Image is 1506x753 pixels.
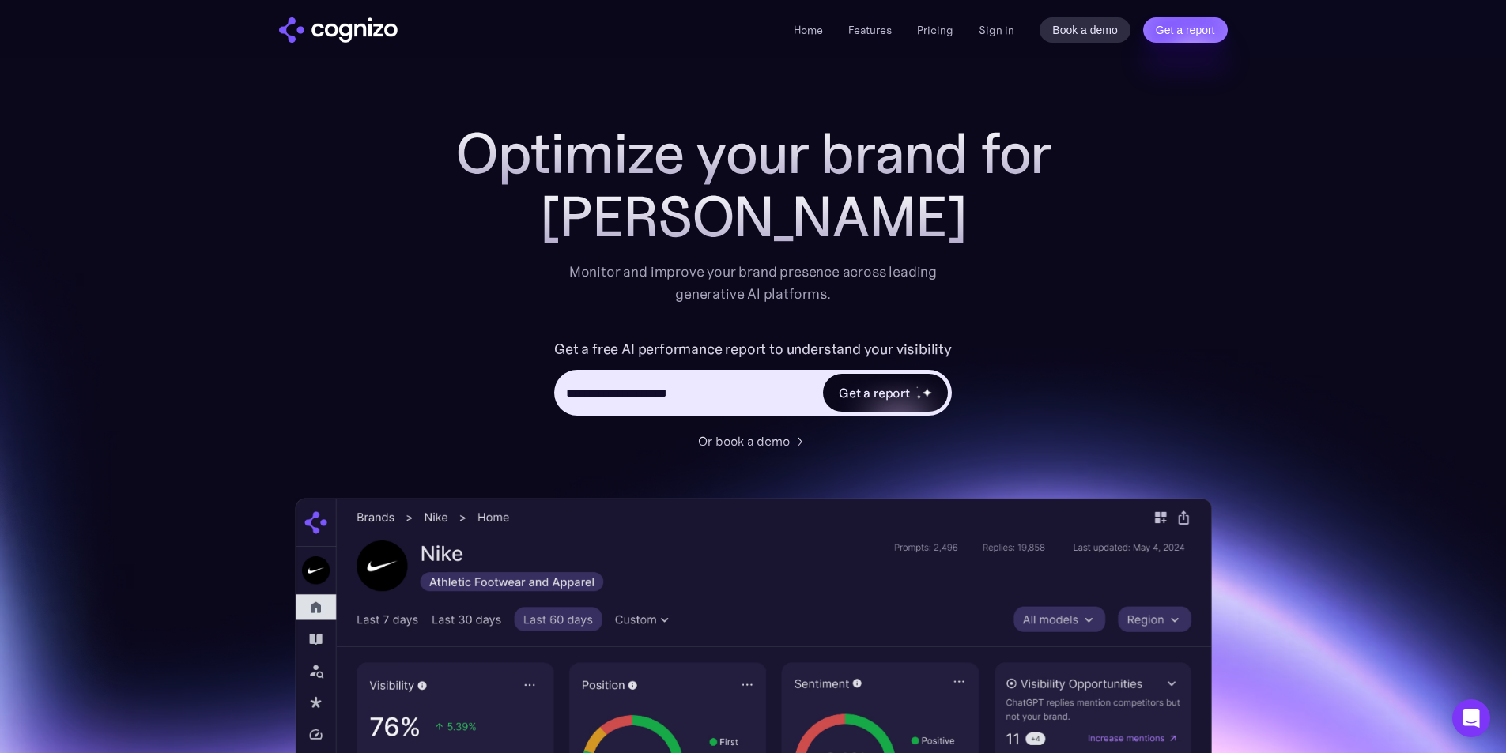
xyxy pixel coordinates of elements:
[979,21,1014,40] a: Sign in
[437,185,1070,248] div: [PERSON_NAME]
[915,386,918,389] img: star
[698,431,790,450] div: Or book a demo
[1040,17,1130,43] a: Book a demo
[1452,699,1490,737] div: Open Intercom Messenger
[821,372,949,413] a: Get a reportstarstarstar
[698,431,809,450] a: Or book a demo
[915,394,921,400] img: star
[839,383,910,402] div: Get a report
[1143,17,1228,43] a: Get a report
[917,23,953,37] a: Pricing
[554,337,952,362] label: Get a free AI performance report to understand your visibility
[279,17,398,43] a: home
[437,122,1070,185] h1: Optimize your brand for
[848,23,892,37] a: Features
[794,23,823,37] a: Home
[279,17,398,43] img: cognizo logo
[559,261,948,305] div: Monitor and improve your brand presence across leading generative AI platforms.
[554,337,952,424] form: Hero URL Input Form
[922,387,932,397] img: star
